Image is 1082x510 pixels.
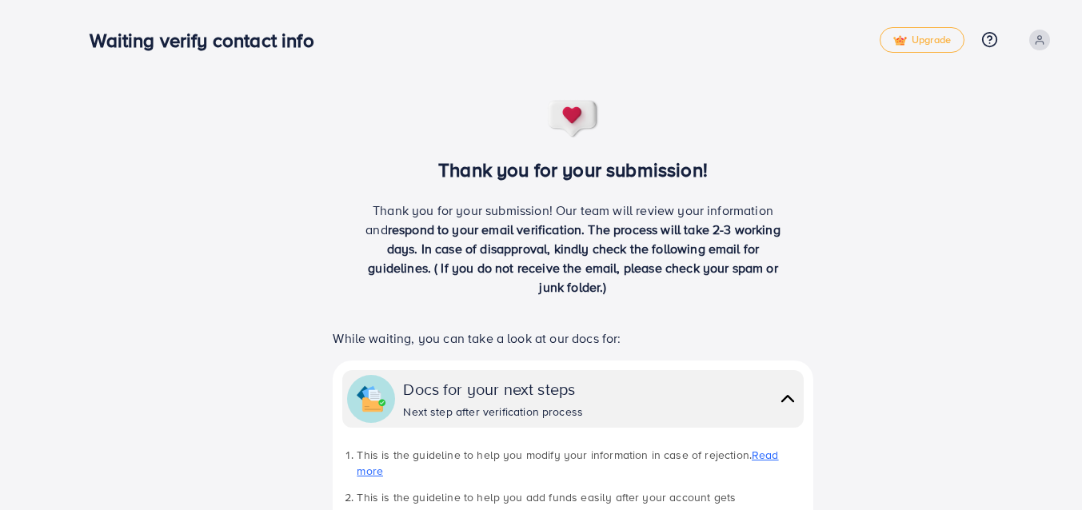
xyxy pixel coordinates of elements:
[368,221,781,296] span: respond to your email verification. The process will take 2-3 working days. In case of disapprova...
[403,404,583,420] div: Next step after verification process
[547,99,600,139] img: success
[893,34,951,46] span: Upgrade
[357,447,778,479] a: Read more
[333,329,812,348] p: While waiting, you can take a look at our docs for:
[90,29,326,52] h3: Waiting verify contact info
[777,387,799,410] img: collapse
[357,384,385,413] img: collapse
[306,158,840,181] h3: Thank you for your submission!
[357,447,803,480] li: This is the guideline to help you modify your information in case of rejection.
[893,35,907,46] img: tick
[360,201,787,297] p: Thank you for your submission! Our team will review your information and
[880,27,964,53] a: tickUpgrade
[403,377,583,400] div: Docs for your next steps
